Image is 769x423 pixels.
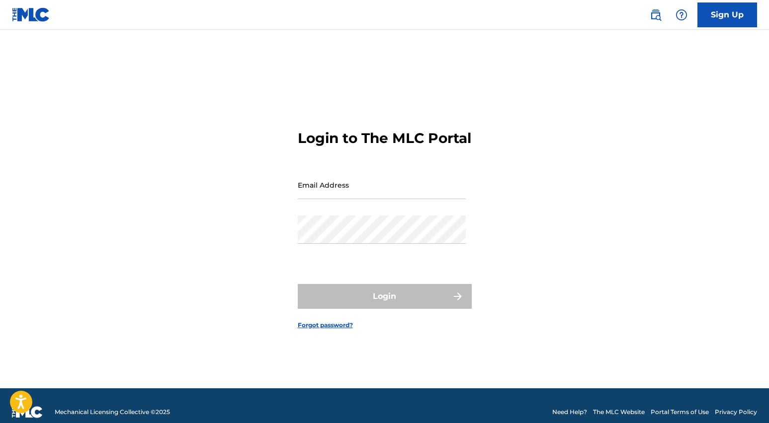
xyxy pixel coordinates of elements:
span: Mechanical Licensing Collective © 2025 [55,408,170,417]
img: logo [12,406,43,418]
a: The MLC Website [593,408,645,417]
a: Portal Terms of Use [651,408,709,417]
a: Public Search [646,5,666,25]
a: Forgot password? [298,321,353,330]
h3: Login to The MLC Portal [298,130,471,147]
img: MLC Logo [12,7,50,22]
img: search [650,9,662,21]
a: Need Help? [552,408,587,417]
a: Sign Up [697,2,757,27]
img: help [676,9,687,21]
div: Help [672,5,691,25]
a: Privacy Policy [715,408,757,417]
